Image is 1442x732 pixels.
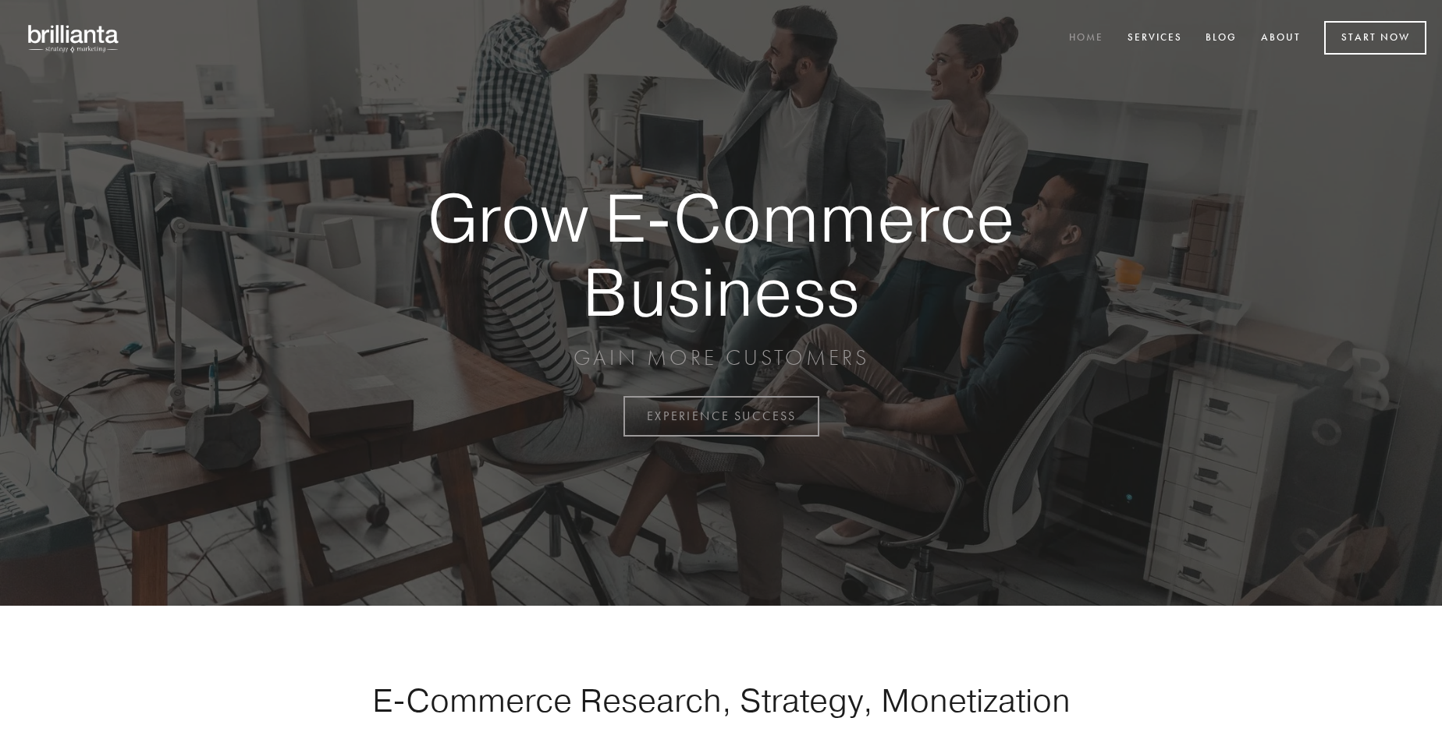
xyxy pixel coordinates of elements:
p: GAIN MORE CUSTOMERS [373,344,1069,372]
h1: E-Commerce Research, Strategy, Monetization [323,681,1119,720]
a: Start Now [1324,21,1426,55]
a: EXPERIENCE SUCCESS [623,396,819,437]
a: Services [1117,26,1192,51]
a: Blog [1195,26,1247,51]
img: brillianta - research, strategy, marketing [16,16,133,61]
a: About [1251,26,1311,51]
a: Home [1059,26,1113,51]
strong: Grow E-Commerce Business [373,181,1069,328]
